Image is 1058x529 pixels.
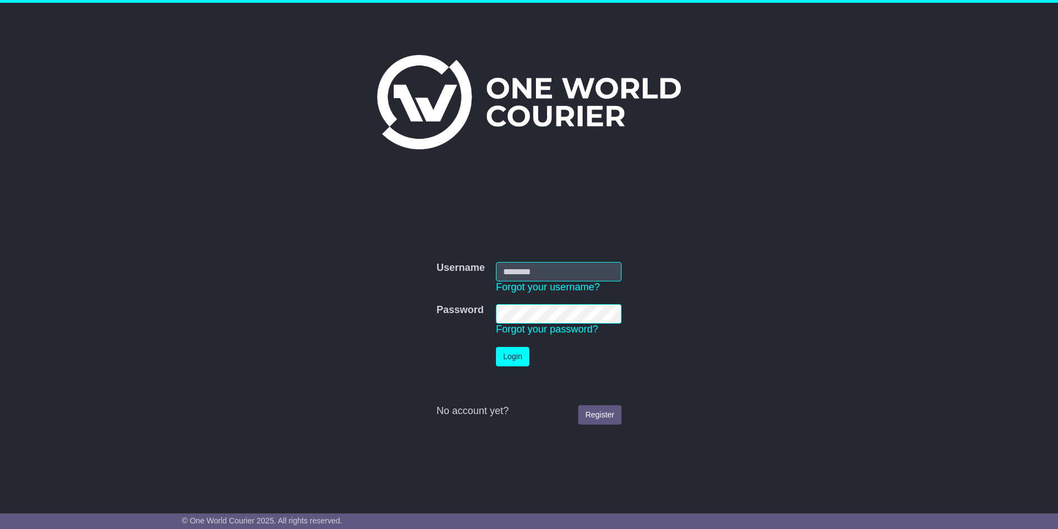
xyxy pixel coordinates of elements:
button: Login [496,347,529,366]
a: Register [578,405,621,425]
a: Forgot your password? [496,324,598,335]
span: © One World Courier 2025. All rights reserved. [182,516,343,525]
img: One World [377,55,680,149]
a: Forgot your username? [496,281,600,293]
label: Username [437,262,485,274]
label: Password [437,304,484,316]
div: No account yet? [437,405,621,417]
